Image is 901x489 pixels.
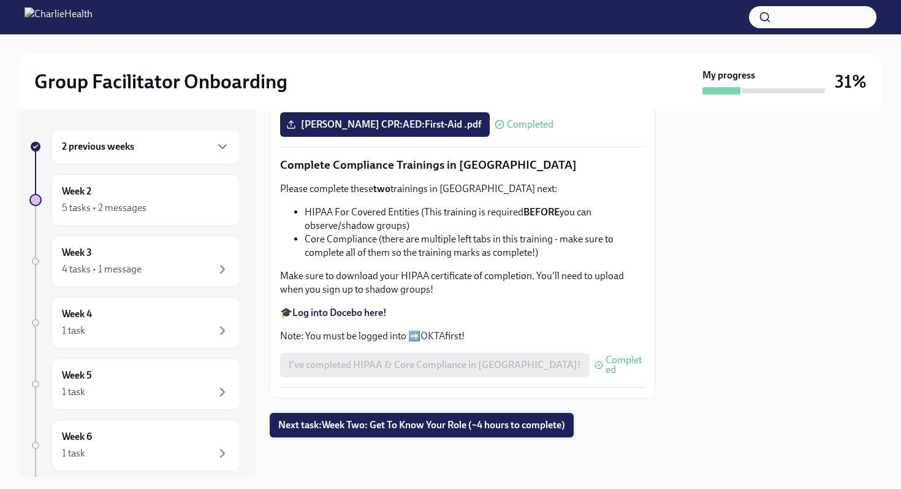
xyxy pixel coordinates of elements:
[29,420,240,471] a: Week 61 task
[523,206,560,218] strong: BEFORE
[280,306,645,320] p: 🎓
[278,419,565,431] span: Next task : Week Two: Get To Know Your Role (~4 hours to complete)
[62,201,146,215] div: 5 tasks • 2 messages
[51,129,240,164] div: 2 previous weeks
[280,157,645,173] p: Complete Compliance Trainings in [GEOGRAPHIC_DATA]
[29,174,240,226] a: Week 25 tasks • 2 messages
[62,447,85,460] div: 1 task
[507,120,553,129] span: Completed
[25,7,93,27] img: CharlieHealth
[289,118,481,131] span: [PERSON_NAME] CPR:AED:First-Aid .pdf
[62,430,92,444] h6: Week 6
[280,329,645,343] p: Note: You must be logged into ➡️ first!
[29,236,240,287] a: Week 34 tasks • 1 message
[29,297,240,348] a: Week 41 task
[280,112,490,137] label: [PERSON_NAME] CPR:AED:First-Aid .pdf
[305,206,645,233] li: HIPAA For Covered Entities (This training is required you can observe/shadow groups)
[62,140,134,153] h6: 2 previous weeks
[34,69,287,94] h2: Group Facilitator Onboarding
[606,355,645,375] span: Completed
[292,307,387,318] a: Log into Docebo here!
[62,185,91,198] h6: Week 2
[305,233,645,260] li: Core Compliance (there are multiple left tabs in this training - make sure to complete all of the...
[420,330,445,342] a: OKTA
[280,182,645,196] p: Please complete these trainings in [GEOGRAPHIC_DATA] next:
[62,263,142,276] div: 4 tasks • 1 message
[280,269,645,296] p: Make sure to download your HIPAA certificate of completion. You'll need to upload when you sign u...
[835,71,867,93] h3: 31%
[62,369,92,382] h6: Week 5
[29,358,240,410] a: Week 51 task
[62,324,85,337] div: 1 task
[62,246,92,260] h6: Week 3
[373,183,390,194] strong: two
[62,307,92,321] h6: Week 4
[62,385,85,399] div: 1 task
[702,69,755,82] strong: My progress
[270,413,574,437] button: Next task:Week Two: Get To Know Your Role (~4 hours to complete)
